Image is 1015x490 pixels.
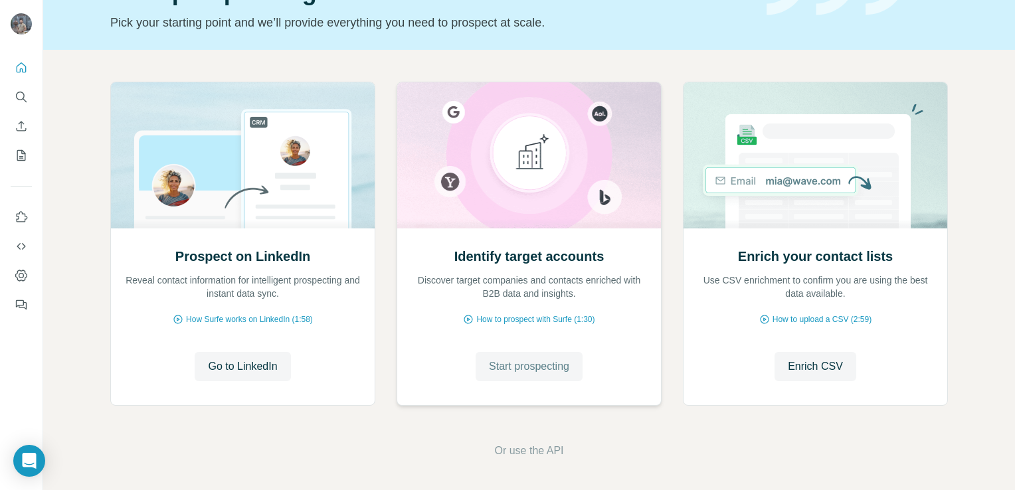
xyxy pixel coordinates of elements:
button: Go to LinkedIn [195,352,290,381]
h2: Identify target accounts [454,247,604,266]
button: Or use the API [494,443,563,459]
h2: Enrich your contact lists [738,247,893,266]
span: How to prospect with Surfe (1:30) [476,313,595,325]
img: Identify target accounts [397,82,662,228]
span: Start prospecting [489,359,569,374]
p: Pick your starting point and we’ll provide everything you need to prospect at scale. [110,13,751,32]
div: Open Intercom Messenger [13,445,45,477]
button: Use Surfe API [11,234,32,258]
img: Avatar [11,13,32,35]
span: How Surfe works on LinkedIn (1:58) [186,313,313,325]
button: Feedback [11,293,32,317]
button: Dashboard [11,264,32,287]
button: My lists [11,143,32,167]
span: Go to LinkedIn [208,359,277,374]
button: Enrich CSV [11,114,32,138]
button: Enrich CSV [775,352,856,381]
p: Discover target companies and contacts enriched with B2B data and insights. [411,274,648,300]
button: Use Surfe on LinkedIn [11,205,32,229]
img: Prospect on LinkedIn [110,82,375,228]
span: How to upload a CSV (2:59) [773,313,872,325]
img: Enrich your contact lists [683,82,948,228]
p: Reveal contact information for intelligent prospecting and instant data sync. [124,274,361,300]
h2: Prospect on LinkedIn [175,247,310,266]
button: Start prospecting [476,352,583,381]
button: Search [11,85,32,109]
button: Quick start [11,56,32,80]
p: Use CSV enrichment to confirm you are using the best data available. [697,274,934,300]
span: Enrich CSV [788,359,843,374]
